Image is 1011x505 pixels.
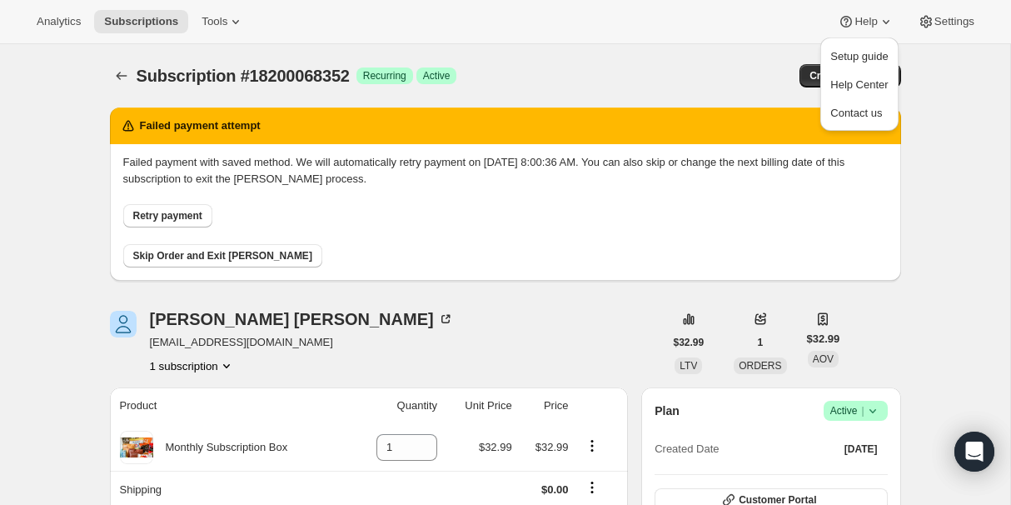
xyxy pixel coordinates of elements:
span: $32.99 [535,441,569,453]
span: Help Center [830,78,888,91]
span: | [861,404,864,417]
a: Help Center [825,71,893,97]
span: Tools [202,15,227,28]
p: Failed payment with saved method. We will automatically retry payment on [DATE] 8:00:36 AM. You c... [123,154,888,187]
button: Settings [908,10,984,33]
button: Shipping actions [579,478,605,497]
span: $32.99 [674,336,705,349]
button: 1 [748,331,774,354]
button: $32.99 [664,331,715,354]
span: Create order [809,69,869,82]
span: 1 [758,336,764,349]
span: Analytics [37,15,81,28]
button: Setup guide [825,42,893,69]
button: Create order [799,64,879,87]
span: [DATE] [844,442,878,456]
span: LTV [680,360,697,372]
h2: Plan [655,402,680,419]
span: [EMAIL_ADDRESS][DOMAIN_NAME] [150,334,454,351]
button: [DATE] [834,437,888,461]
button: Help [828,10,904,33]
button: Retry payment [123,204,212,227]
span: AOV [813,353,834,365]
button: Subscriptions [94,10,188,33]
a: Contact us [825,99,893,126]
th: Unit Price [442,387,517,424]
span: Active [423,69,451,82]
h2: Failed payment attempt [140,117,261,134]
button: Product actions [150,357,235,374]
th: Price [517,387,574,424]
span: Retry payment [133,209,202,222]
button: Product actions [579,437,605,455]
span: Setup guide [830,50,888,62]
div: [PERSON_NAME] [PERSON_NAME] [150,311,454,327]
span: Subscriptions [104,15,178,28]
span: $32.99 [807,331,840,347]
button: Skip Order and Exit [PERSON_NAME] [123,244,322,267]
span: Contact us [830,107,882,119]
span: $0.00 [541,483,569,496]
span: Subscription #18200068352 [137,67,350,85]
div: Open Intercom Messenger [954,432,994,472]
button: Subscriptions [110,64,133,87]
button: Analytics [27,10,91,33]
th: Quantity [350,387,442,424]
button: Tools [192,10,254,33]
th: Product [110,387,350,424]
span: $32.99 [479,441,512,453]
span: Dale Barber [110,311,137,337]
span: Active [830,402,881,419]
span: Recurring [363,69,406,82]
div: Monthly Subscription Box [153,439,288,456]
span: Skip Order and Exit [PERSON_NAME] [133,249,312,262]
span: ORDERS [739,360,781,372]
span: Created Date [655,441,719,457]
span: Help [854,15,877,28]
span: Settings [934,15,974,28]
